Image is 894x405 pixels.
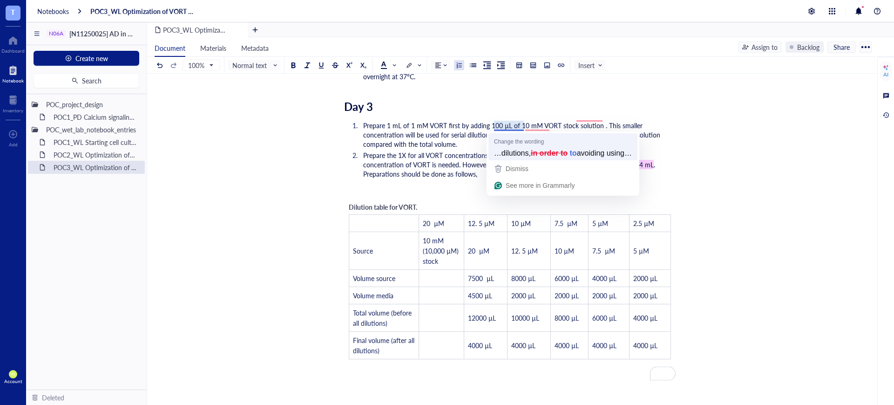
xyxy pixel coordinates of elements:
[353,246,373,255] span: Source
[1,33,25,54] a: Dashboard
[423,219,444,228] span: 20 µM
[200,43,226,53] span: Materials
[633,219,654,228] span: 2.5 µM
[49,30,63,37] div: N06A
[592,219,608,228] span: 5 µM
[468,313,496,323] span: 12000 µL
[511,274,535,283] span: 8000 µL
[49,148,141,161] div: POC2_WL Optimization of N06A library resistance assay on U87MG cell line
[468,341,492,350] span: 4000 µL
[752,42,778,52] div: Assign to
[353,291,393,300] span: Volume media
[49,110,141,124] div: POC1_PD Calcium signaling screen of N06A library
[11,6,15,18] span: T
[42,123,141,136] div: POC_wet_lab_notebook_entries
[34,73,139,88] button: Search
[232,61,278,69] span: Normal text
[555,341,579,350] span: 4000 µL
[511,291,535,300] span: 2000 µL
[363,121,662,149] span: Prepare 1 mL of 1 mM VORT first by adding 100 µL of 10 mM VORT stock solution . This smaller conc...
[555,219,577,228] span: 7.5 µM
[633,291,657,300] span: 2000 µL
[9,142,18,147] div: Add
[511,219,531,228] span: 10 µM
[2,78,24,83] div: Notebook
[555,313,579,323] span: 8000 µL
[69,29,180,38] span: [N11250025] AD in GBM project-POC
[188,61,213,69] span: 100%
[3,108,23,113] div: Inventory
[592,313,616,323] span: 6000 µL
[241,43,269,53] span: Metadata
[883,71,888,78] div: AI
[82,77,102,84] span: Search
[363,160,657,178] span: . Preparations should be done as follows,
[555,246,574,255] span: 10 µM
[511,341,535,350] span: 4000 µL
[555,291,579,300] span: 2000 µL
[555,274,579,283] span: 6000 µL
[833,43,850,51] span: Share
[42,392,64,403] div: Deleted
[49,161,141,174] div: POC3_WL Optimization of VORT resistance assay on U87MG cell line
[633,313,657,323] span: 4000 µL
[34,51,139,66] button: Create new
[353,336,416,355] span: Final volume (after all dilutions)
[633,341,657,350] span: 4000 µL
[511,313,539,323] span: 10000 µL
[578,61,603,69] span: Insert
[468,274,494,283] span: 7500 µL
[75,55,108,62] span: Create new
[633,246,649,255] span: 5 µM
[511,246,538,255] span: 12. 5 µM
[353,274,395,283] span: Volume source
[353,308,413,328] span: Total volume (before all dilutions)
[797,42,819,52] div: Backlog
[344,98,373,114] span: Day 3
[90,7,196,15] a: POC3_WL Optimization of VORT resistance assay on U87MG cell line
[592,274,616,283] span: 4000 µL
[42,98,141,111] div: POC_project_design
[363,151,641,169] span: Prepare the 1X for all VORT concentrations, as shown below. For each cell density, 3 mL of each c...
[3,93,23,113] a: Inventory
[468,291,492,300] span: 4500 µL
[2,63,24,83] a: Notebook
[49,136,141,149] div: POC1_WL Starting cell culture protocol
[423,236,461,266] span: 10 mM (10,000 µM) stock
[592,291,616,300] span: 2000 µL
[37,7,69,15] a: Notebooks
[4,378,22,384] div: Account
[155,43,185,53] span: Document
[827,41,856,53] button: Share
[1,48,25,54] div: Dashboard
[592,341,616,350] span: 4000 µL
[592,246,615,255] span: 7.5 µM
[468,219,494,228] span: 12. 5 µM
[349,202,417,212] span: Dilution table for VORT.
[11,372,15,377] span: PO
[468,246,489,255] span: 20 µM
[633,274,657,283] span: 2000 µL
